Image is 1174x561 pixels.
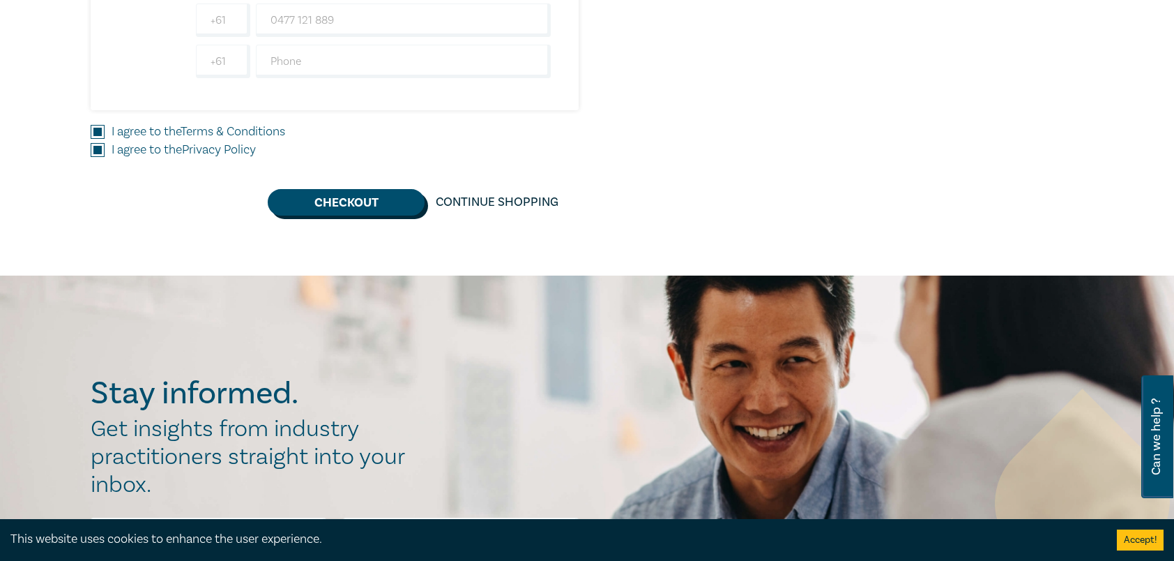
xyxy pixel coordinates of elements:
label: I agree to the [112,123,285,141]
input: +61 [196,3,250,37]
h2: Stay informed. [91,375,420,412]
input: Phone [256,45,551,78]
a: Privacy Policy [182,142,256,158]
a: Continue Shopping [425,189,570,216]
a: Terms & Conditions [181,124,285,140]
div: This website uses cookies to enhance the user experience. [10,530,1096,548]
input: Mobile* [256,3,551,37]
input: Last Name* [343,518,579,551]
button: Checkout [268,189,425,216]
input: +61 [196,45,250,78]
span: Can we help ? [1150,384,1163,490]
h2: Get insights from industry practitioners straight into your inbox. [91,415,420,499]
label: I agree to the [112,141,256,159]
button: Accept cookies [1117,530,1164,551]
input: First Name* [91,518,326,551]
